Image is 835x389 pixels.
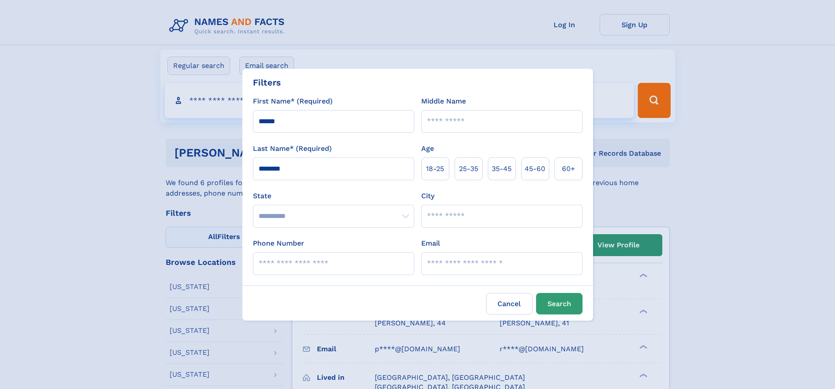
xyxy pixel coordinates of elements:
[253,191,414,201] label: State
[253,76,281,89] div: Filters
[562,164,575,174] span: 60+
[421,96,466,107] label: Middle Name
[253,96,333,107] label: First Name* (Required)
[426,164,444,174] span: 18‑25
[421,238,440,249] label: Email
[536,293,583,314] button: Search
[525,164,545,174] span: 45‑60
[421,191,434,201] label: City
[459,164,478,174] span: 25‑35
[253,238,304,249] label: Phone Number
[253,143,332,154] label: Last Name* (Required)
[492,164,512,174] span: 35‑45
[421,143,434,154] label: Age
[486,293,533,314] label: Cancel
